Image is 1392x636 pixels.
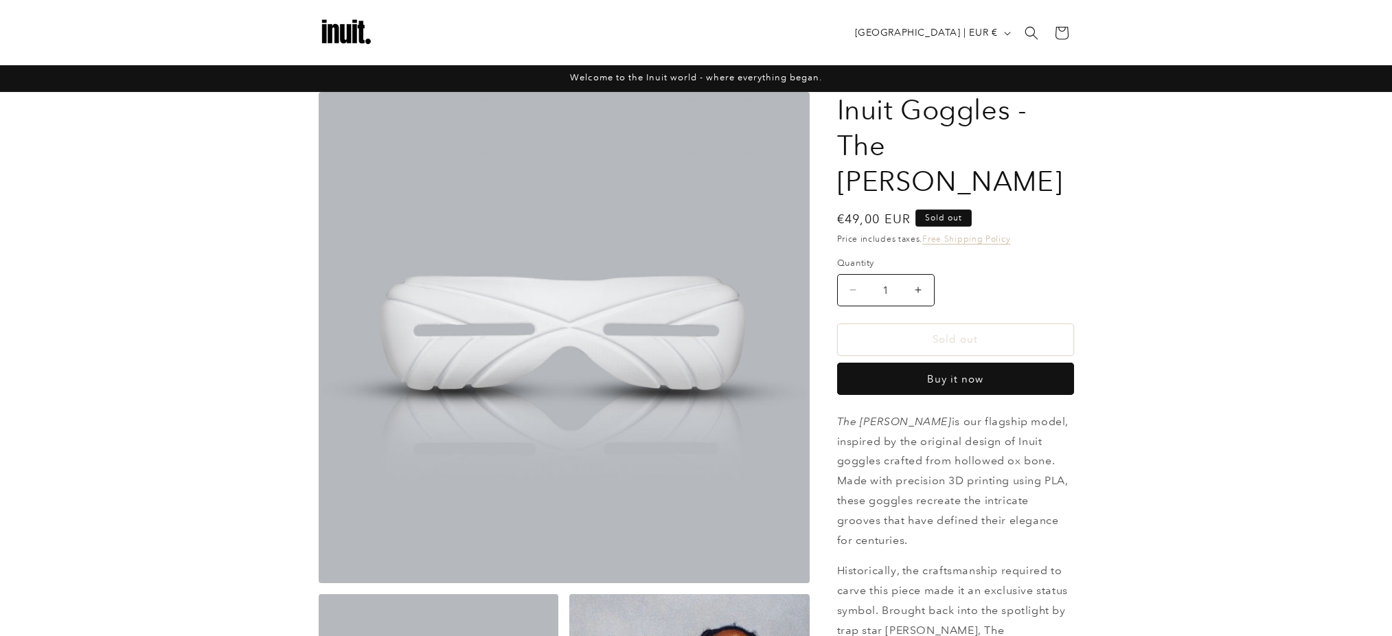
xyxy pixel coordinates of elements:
label: Quantity [837,256,1074,270]
a: Free Shipping Policy [922,234,1010,244]
button: Sold out [837,323,1074,356]
button: [GEOGRAPHIC_DATA] | EUR € [847,20,1016,46]
span: €49,00 EUR [837,209,911,228]
div: Announcement [319,65,1074,91]
img: Inuit Logo [319,5,374,60]
p: is our flagship model, inspired by the original design of Inuit goggles crafted from hollowed ox ... [837,412,1074,551]
span: Sold out [915,209,972,227]
div: Price includes taxes. [837,232,1074,246]
h1: Inuit Goggles - The [PERSON_NAME] [837,92,1074,199]
span: [GEOGRAPHIC_DATA] | EUR € [855,25,998,40]
em: The [PERSON_NAME] [837,415,952,428]
span: Welcome to the Inuit world - where everything began. [570,72,822,82]
button: Buy it now [837,363,1074,395]
summary: Search [1016,18,1047,48]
